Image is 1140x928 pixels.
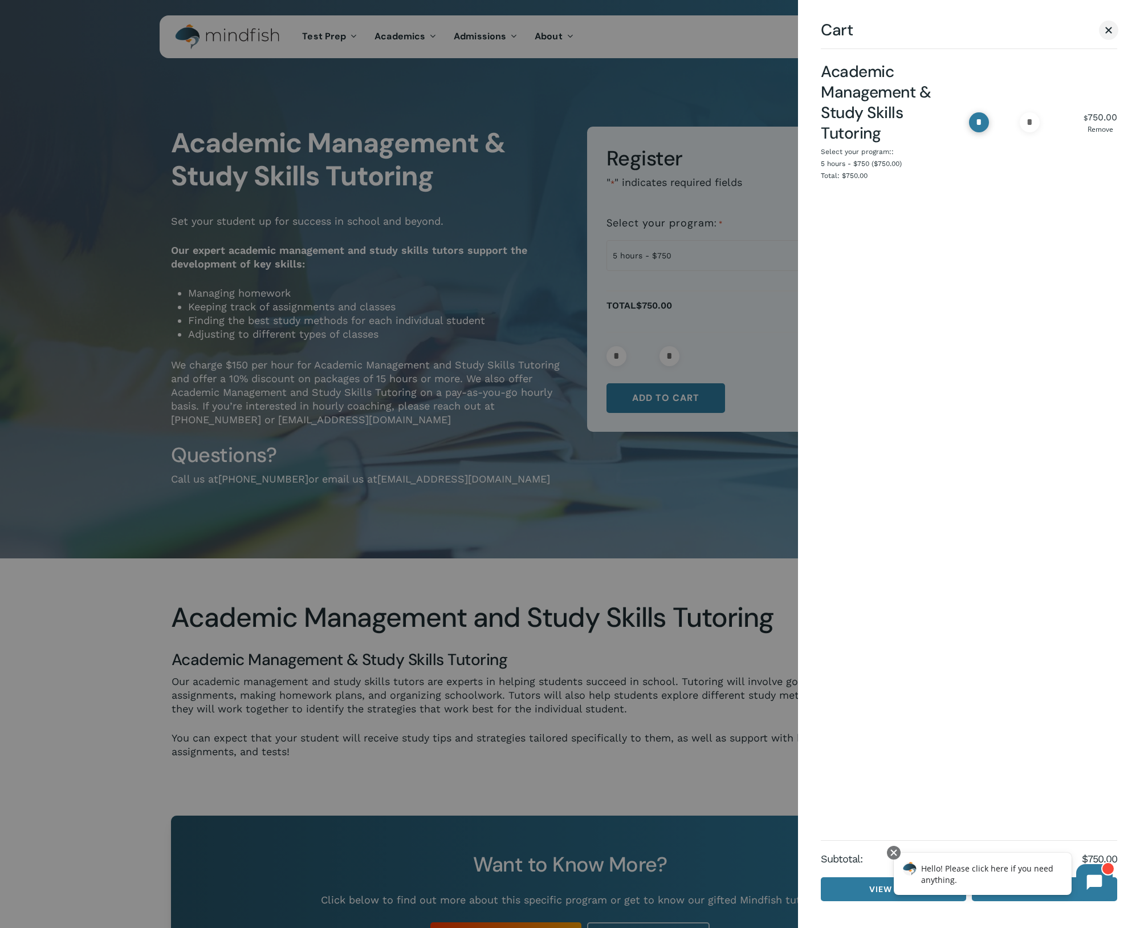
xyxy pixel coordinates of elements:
span: Cart [821,23,853,37]
p: $750.00 [842,171,868,181]
span: $ [1084,114,1088,122]
a: View cart [821,877,966,901]
a: Remove Academic Management & Study Skills Tutoring from cart [1084,126,1117,133]
input: Product quantity [991,112,1017,132]
a: Academic Management & Study Skills Tutoring [821,61,931,144]
dt: Select your program:: [821,147,894,159]
dt: Total: [821,171,840,183]
p: 5 hours - $750 ($750.00) [821,159,902,169]
bdi: 750.00 [1084,112,1117,123]
iframe: Chatbot [882,844,1124,912]
strong: Subtotal: [821,852,1082,866]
